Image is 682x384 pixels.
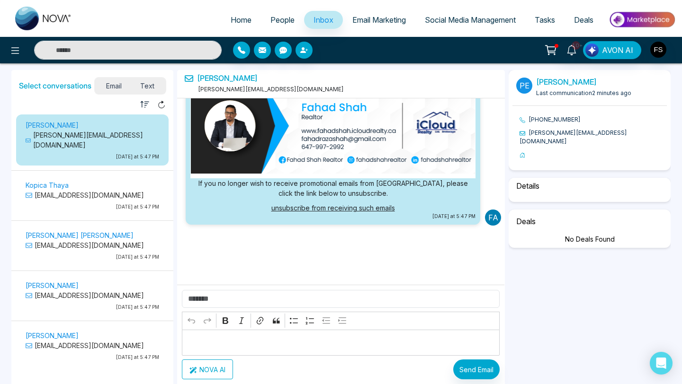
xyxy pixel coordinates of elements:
li: [PERSON_NAME][EMAIL_ADDRESS][DOMAIN_NAME] [520,129,667,146]
a: Deals [565,11,603,29]
p: [DATE] at 5:47 PM [26,354,159,361]
p: [DATE] at 5:47 PM [26,153,159,160]
button: Send Email [453,359,500,379]
button: AVON AI [583,41,641,59]
span: Deals [574,15,593,25]
p: [PERSON_NAME] [PERSON_NAME] [26,230,159,240]
img: Lead Flow [585,44,599,57]
span: Email [97,79,131,92]
span: Tasks [535,15,555,25]
a: Tasks [525,11,565,29]
a: 10+ [560,41,583,58]
span: 10+ [572,41,580,50]
span: Inbox [314,15,333,25]
button: NOVA AI [182,359,233,379]
a: People [261,11,304,29]
p: [EMAIL_ADDRESS][DOMAIN_NAME] [26,240,159,250]
img: Market-place.gif [608,9,676,30]
span: [PERSON_NAME][EMAIL_ADDRESS][DOMAIN_NAME] [196,86,344,93]
p: [PERSON_NAME] [26,331,159,340]
img: Nova CRM Logo [15,7,72,30]
span: Last communication 2 minutes ago [536,89,631,96]
p: [EMAIL_ADDRESS][DOMAIN_NAME] [26,340,159,350]
a: Email Marketing [343,11,415,29]
div: Editor editing area: main [182,330,500,356]
h5: Select conversations [19,81,91,90]
img: User Avatar [650,42,666,58]
span: Home [231,15,251,25]
span: AVON AI [602,44,633,56]
p: Kopica Thaya [26,180,159,190]
p: Fa [485,209,501,226]
p: [EMAIL_ADDRESS][DOMAIN_NAME] [26,190,159,200]
p: [DATE] at 5:47 PM [26,253,159,261]
h6: Details [512,178,667,194]
p: [PERSON_NAME][EMAIL_ADDRESS][DOMAIN_NAME] [26,130,159,150]
div: Editor toolbar [182,312,500,330]
span: Text [131,79,164,92]
a: Social Media Management [415,11,525,29]
p: [DATE] at 5:47 PM [26,203,159,210]
div: Open Intercom Messenger [650,352,673,375]
div: No Deals Found [512,234,667,244]
p: Pe [516,78,532,94]
p: [PERSON_NAME] [26,120,159,130]
h6: Deals [512,213,667,230]
p: [DATE] at 5:47 PM [26,304,159,311]
li: [PHONE_NUMBER] [520,115,667,124]
span: Email Marketing [352,15,406,25]
a: [PERSON_NAME] [197,74,258,83]
span: Social Media Management [425,15,516,25]
a: Inbox [304,11,343,29]
p: [EMAIL_ADDRESS][DOMAIN_NAME] [26,290,159,300]
a: [PERSON_NAME] [536,77,597,87]
small: [DATE] at 5:47 PM [190,213,476,220]
p: [PERSON_NAME] [26,280,159,290]
a: Home [221,11,261,29]
span: People [270,15,295,25]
